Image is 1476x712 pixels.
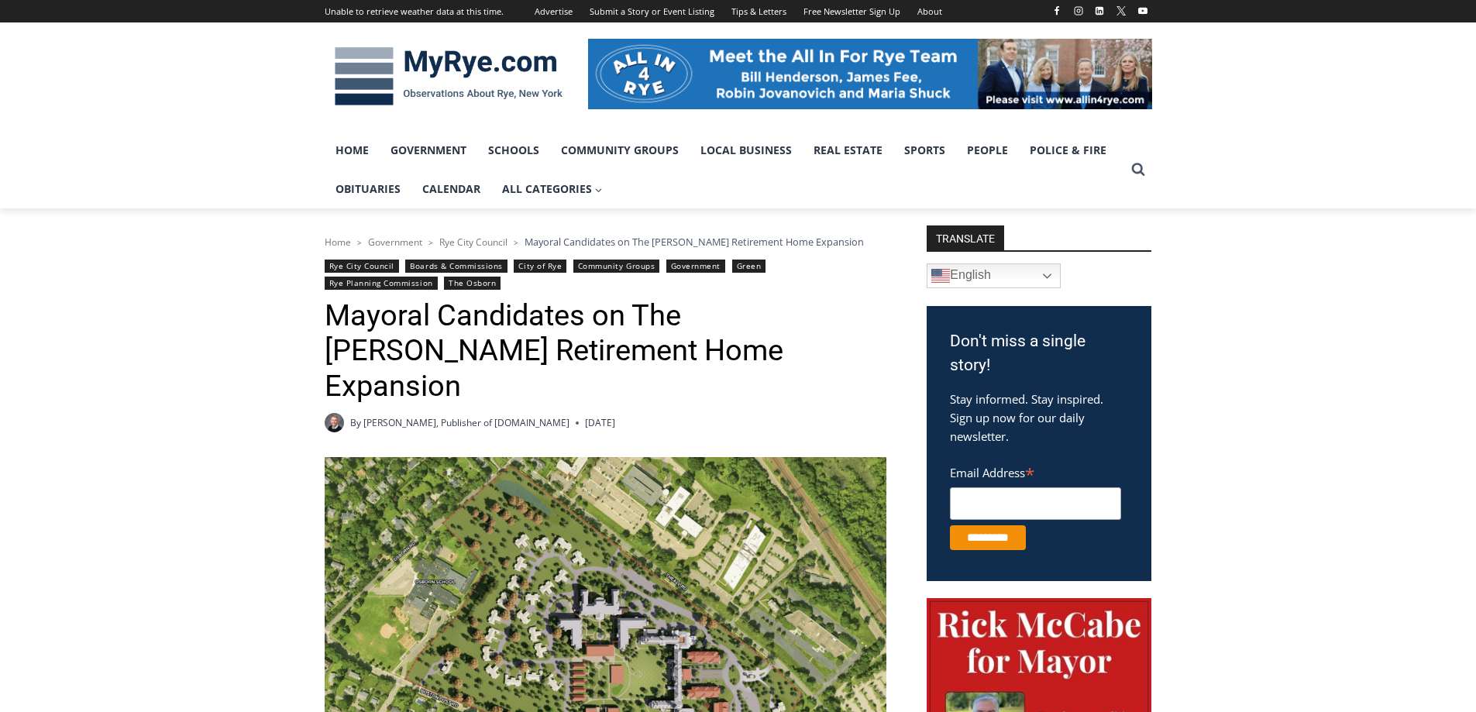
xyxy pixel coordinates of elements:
[357,237,362,248] span: >
[585,415,615,430] time: [DATE]
[732,260,766,273] a: Green
[325,234,886,249] nav: Breadcrumbs
[514,237,518,248] span: >
[927,225,1004,250] strong: TRANSLATE
[573,260,659,273] a: Community Groups
[956,131,1019,170] a: People
[439,236,507,249] a: Rye City Council
[325,298,886,404] h1: Mayoral Candidates on The [PERSON_NAME] Retirement Home Expansion
[350,415,361,430] span: By
[1069,2,1088,20] a: Instagram
[803,131,893,170] a: Real Estate
[380,131,477,170] a: Government
[428,237,433,248] span: >
[666,260,725,273] a: Government
[502,181,603,198] span: All Categories
[363,416,569,429] a: [PERSON_NAME], Publisher of [DOMAIN_NAME]
[411,170,491,208] a: Calendar
[893,131,956,170] a: Sports
[405,260,507,273] a: Boards & Commissions
[931,267,950,285] img: en
[1112,2,1130,20] a: X
[325,277,438,290] a: Rye Planning Commission
[325,36,573,117] img: MyRye.com
[1090,2,1109,20] a: Linkedin
[950,457,1121,485] label: Email Address
[325,260,399,273] a: Rye City Council
[325,131,380,170] a: Home
[491,170,614,208] a: All Categories
[325,413,344,432] a: Author image
[927,263,1061,288] a: English
[325,131,1124,209] nav: Primary Navigation
[325,170,411,208] a: Obituaries
[1124,156,1152,184] button: View Search Form
[1048,2,1066,20] a: Facebook
[325,236,351,249] a: Home
[525,235,864,249] span: Mayoral Candidates on The [PERSON_NAME] Retirement Home Expansion
[1134,2,1152,20] a: YouTube
[588,39,1152,108] img: All in for Rye
[477,131,550,170] a: Schools
[368,236,422,249] a: Government
[950,329,1128,378] h3: Don't miss a single story!
[444,277,501,290] a: The Osborn
[1019,131,1117,170] a: Police & Fire
[325,5,504,19] div: Unable to retrieve weather data at this time.
[950,390,1128,445] p: Stay informed. Stay inspired. Sign up now for our daily newsletter.
[550,131,690,170] a: Community Groups
[690,131,803,170] a: Local Business
[514,260,566,273] a: City of Rye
